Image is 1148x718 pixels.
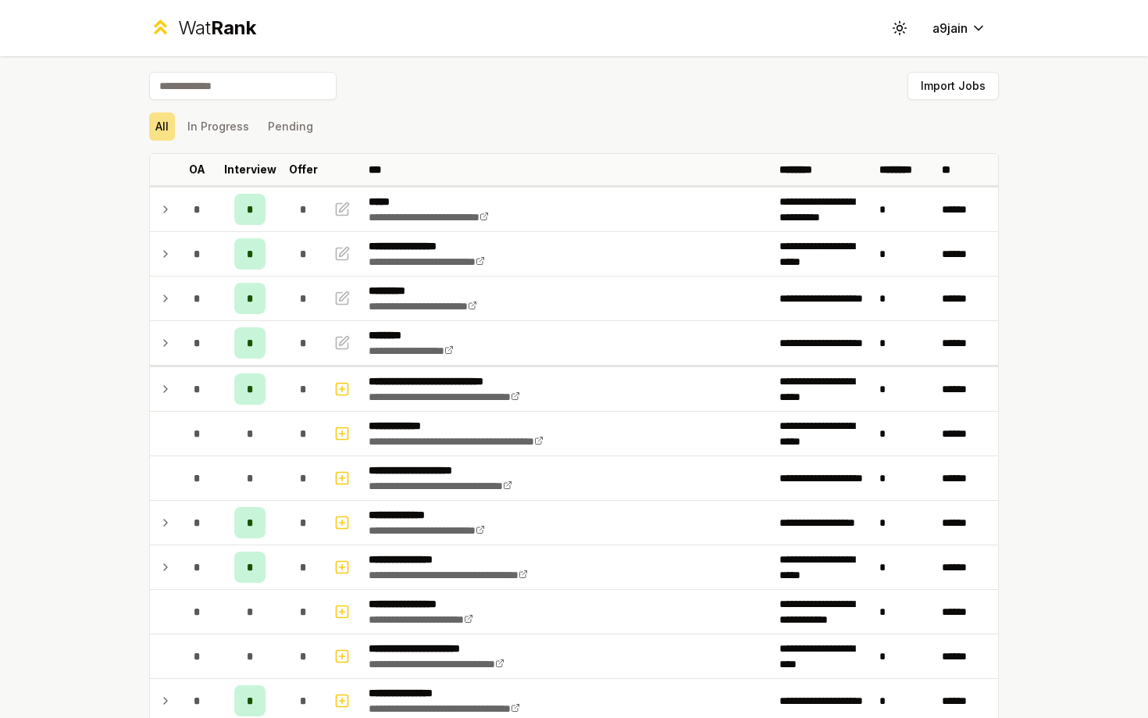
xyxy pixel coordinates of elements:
button: All [149,113,175,141]
div: Wat [178,16,256,41]
span: a9jain [932,19,968,38]
p: OA [189,162,205,177]
a: WatRank [149,16,256,41]
button: Import Jobs [907,72,999,100]
button: In Progress [181,113,255,141]
span: Rank [211,16,256,39]
button: Pending [262,113,319,141]
button: a9jain [920,14,999,42]
p: Offer [289,162,318,177]
p: Interview [224,162,276,177]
